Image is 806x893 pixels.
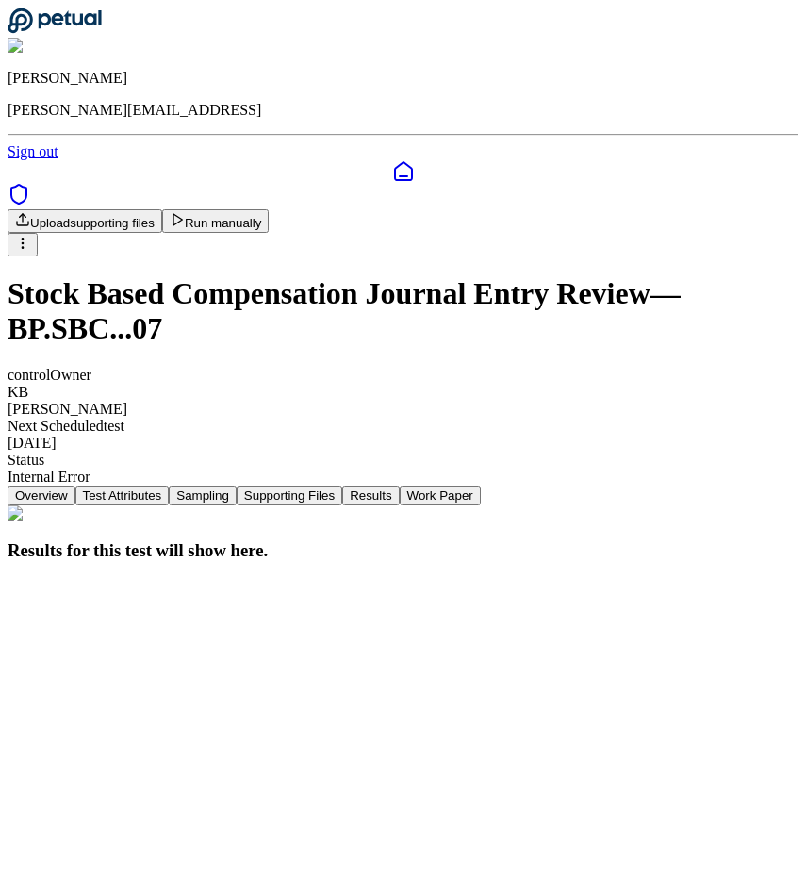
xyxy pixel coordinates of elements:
[8,384,28,400] span: KB
[8,367,798,384] div: control Owner
[8,70,798,87] p: [PERSON_NAME]
[342,486,399,505] button: Results
[8,469,798,486] div: Internal Error
[8,486,798,505] nav: Tabs
[400,486,481,505] button: Work Paper
[8,38,89,55] img: Andrew Li
[8,233,38,256] button: More Options
[8,418,798,435] div: Next Scheduled test
[8,401,127,417] span: [PERSON_NAME]
[8,276,798,346] h1: Stock Based Compensation Journal Entry Review — BP.SBC...07
[8,209,162,233] button: Uploadsupporting files
[8,505,83,522] img: No Result
[162,209,270,233] button: Run manually
[8,143,58,159] a: Sign out
[8,160,798,183] a: Dashboard
[237,486,342,505] button: Supporting Files
[169,486,237,505] button: Sampling
[75,486,170,505] button: Test Attributes
[8,192,30,208] a: SOC 1 Reports
[8,21,102,37] a: Go to Dashboard
[8,452,798,469] div: Status
[8,540,798,561] h3: Results for this test will show here.
[8,102,798,119] p: [PERSON_NAME][EMAIL_ADDRESS]
[8,486,75,505] button: Overview
[8,435,798,452] div: [DATE]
